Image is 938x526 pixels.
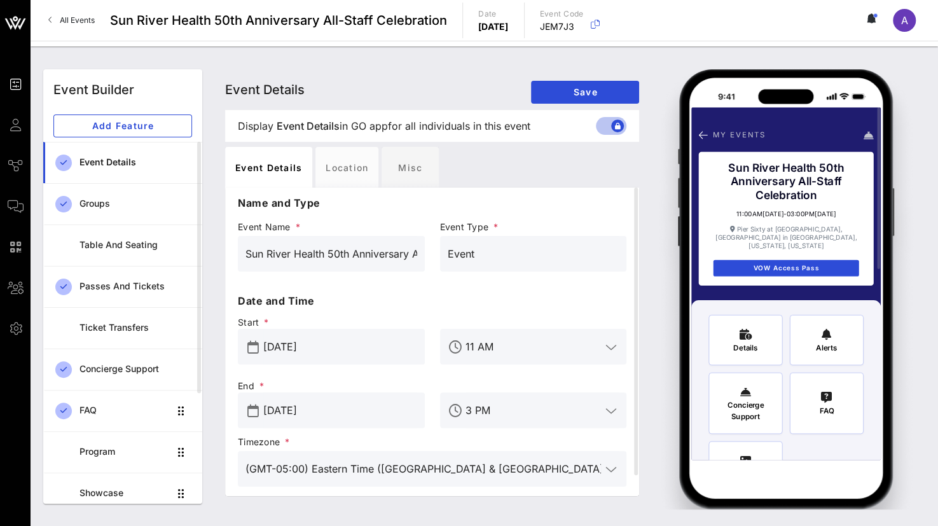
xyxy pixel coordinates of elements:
div: Ticket Transfers [79,322,192,333]
a: Showcase [43,473,202,514]
span: End [238,380,425,392]
span: Start [238,316,425,329]
input: Event Type [448,244,619,264]
div: Showcase [79,488,169,499]
span: A [901,14,908,27]
a: Event Details [43,142,202,183]
button: prepend icon [247,341,259,354]
div: Concierge Support [79,364,192,375]
div: Misc [382,147,439,188]
span: Add Feature [64,120,181,131]
input: End Time [466,400,602,420]
a: Passes and Tickets [43,266,202,307]
div: Program [79,446,169,457]
div: A [893,9,916,32]
span: Sun River Health 50th Anniversary All-Staff Celebration [110,11,447,30]
div: Passes and Tickets [79,281,192,292]
span: Event Type [440,221,627,233]
span: Event Details [225,82,305,97]
div: Event Details [79,157,192,168]
a: Concierge Support [43,349,202,390]
div: Groups [79,198,192,209]
a: Program [43,431,202,473]
button: prepend icon [247,405,259,417]
div: Event Details [225,147,312,188]
button: Add Feature [53,114,192,137]
div: Location [315,147,378,188]
p: Date and Time [238,293,626,308]
span: Save [541,87,629,97]
a: Groups [43,183,202,225]
div: FAQ [79,405,169,416]
input: End Date [263,400,417,420]
span: Event Details [277,118,340,134]
div: Table and Seating [79,240,192,251]
p: JEM7J3 [540,20,584,33]
a: Table and Seating [43,225,202,266]
p: Name and Type [238,195,626,211]
div: Event Builder [53,80,134,99]
span: Display in GO app [238,118,530,134]
input: Start Time [466,336,602,357]
input: Start Date [263,336,417,357]
span: for all individuals in this event [388,118,530,134]
button: Save [531,81,639,104]
a: Ticket Transfers [43,307,202,349]
span: Event Name [238,221,425,233]
a: All Events [41,10,102,31]
span: All Events [60,15,95,25]
p: Event Code [540,8,584,20]
p: [DATE] [478,20,509,33]
a: FAQ [43,390,202,431]
p: Date [478,8,509,20]
span: Timezone [238,436,626,448]
input: Timezone [245,459,601,479]
input: Event Name [245,244,417,264]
